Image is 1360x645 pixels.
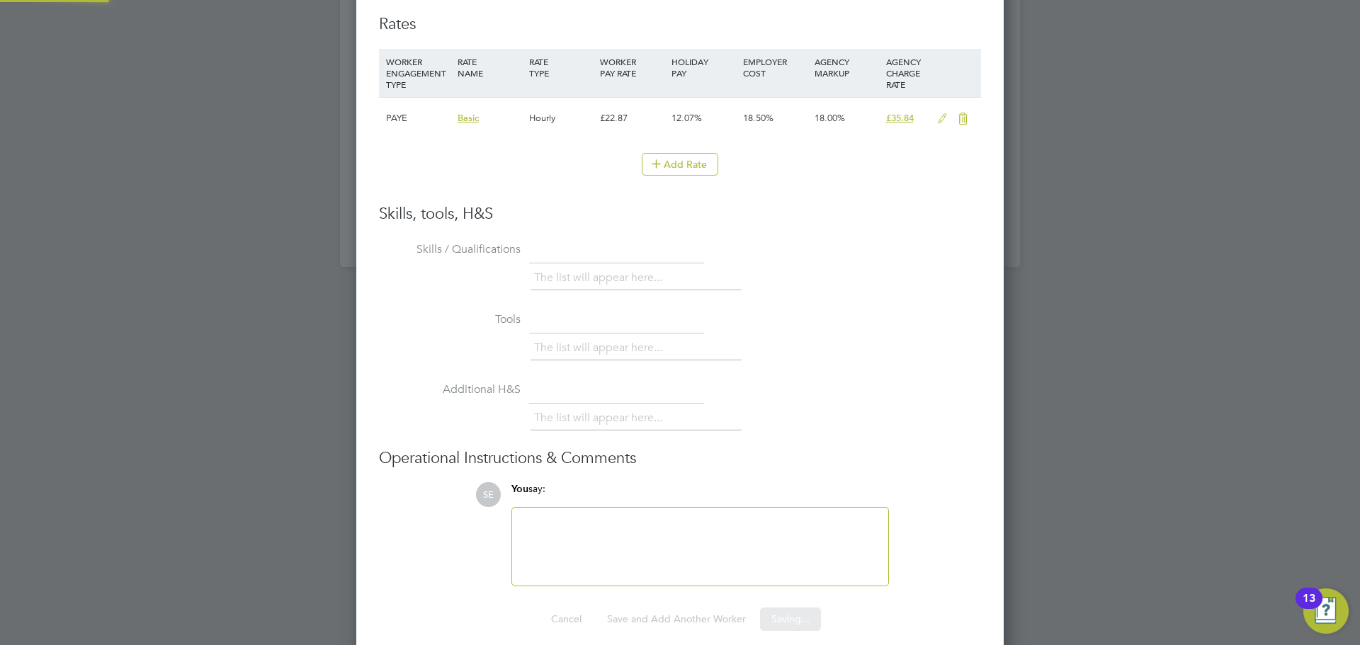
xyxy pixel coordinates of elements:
[596,607,757,630] button: Save and Add Another Worker
[379,382,521,397] label: Additional H&S
[1303,598,1315,617] div: 13
[760,607,821,630] button: Saving...
[511,483,528,495] span: You
[379,312,521,327] label: Tools
[511,482,889,507] div: say:
[534,409,668,428] li: The list will appear here...
[1303,588,1349,634] button: Open Resource Center, 13 new notifications
[540,607,593,630] button: Cancel
[534,268,668,287] li: The list will appear here...
[379,448,981,469] h3: Operational Instructions & Comments
[476,482,501,507] span: SE
[534,338,668,358] li: The list will appear here...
